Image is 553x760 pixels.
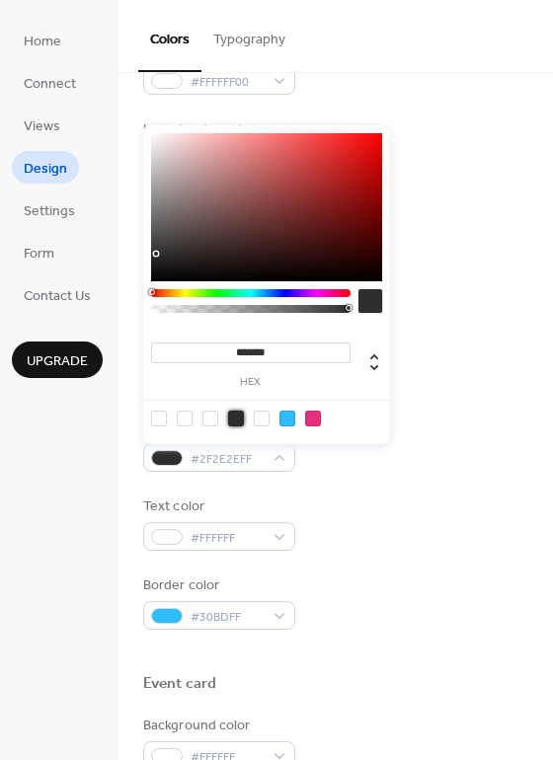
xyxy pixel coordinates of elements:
a: Home [12,24,73,56]
span: #30BDFF [191,607,264,628]
div: rgba(188, 180, 151, 0) [254,411,270,426]
span: Connect [24,74,76,95]
span: Views [24,116,60,137]
button: Upgrade [12,342,103,378]
span: Contact Us [24,286,91,307]
span: #FFFFFF [191,528,264,549]
span: Settings [24,201,75,222]
div: Border color [143,575,291,596]
a: Settings [12,193,87,226]
span: #FFFFFF00 [191,72,264,93]
div: rgb(229, 47, 124) [305,411,321,426]
a: Form [12,236,66,268]
div: Background color [143,716,291,736]
span: Form [24,244,54,265]
span: Design [24,159,67,180]
div: rgba(255, 255, 255, 0) [177,411,193,426]
a: Contact Us [12,278,103,311]
label: hex [151,377,351,388]
span: Upgrade [27,351,88,372]
div: Event card [143,674,216,695]
div: rgb(48, 189, 255) [279,411,295,426]
a: Connect [12,66,88,99]
div: rgb(47, 46, 46) [228,411,244,426]
span: Home [24,32,61,52]
div: rgba(255, 255, 255, 0.0392156862745098) [151,411,167,426]
div: Text color [143,496,291,517]
a: Views [12,109,72,141]
span: #2F2E2EFF [191,449,264,470]
div: Inner border color [143,119,291,140]
a: Design [12,151,79,184]
div: rgb(255, 255, 255) [202,411,218,426]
